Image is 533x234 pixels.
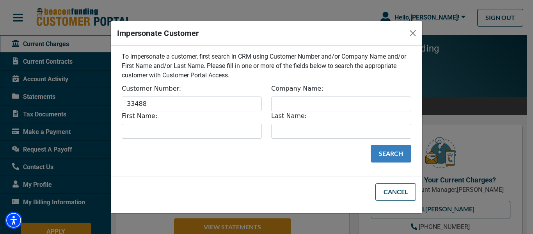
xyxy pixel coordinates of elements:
div: Accessibility Menu [5,212,22,229]
label: Company Name: [271,84,323,93]
h5: Impersonate Customer [117,27,199,39]
button: Cancel [375,183,416,201]
label: Last Name: [271,111,307,121]
button: Close [407,27,419,39]
label: Customer Number: [122,84,181,93]
button: Search [371,145,411,163]
p: To impersonate a customer, first search in CRM using Customer Number and/or Company Name and/or F... [122,52,411,80]
label: First Name: [122,111,157,121]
